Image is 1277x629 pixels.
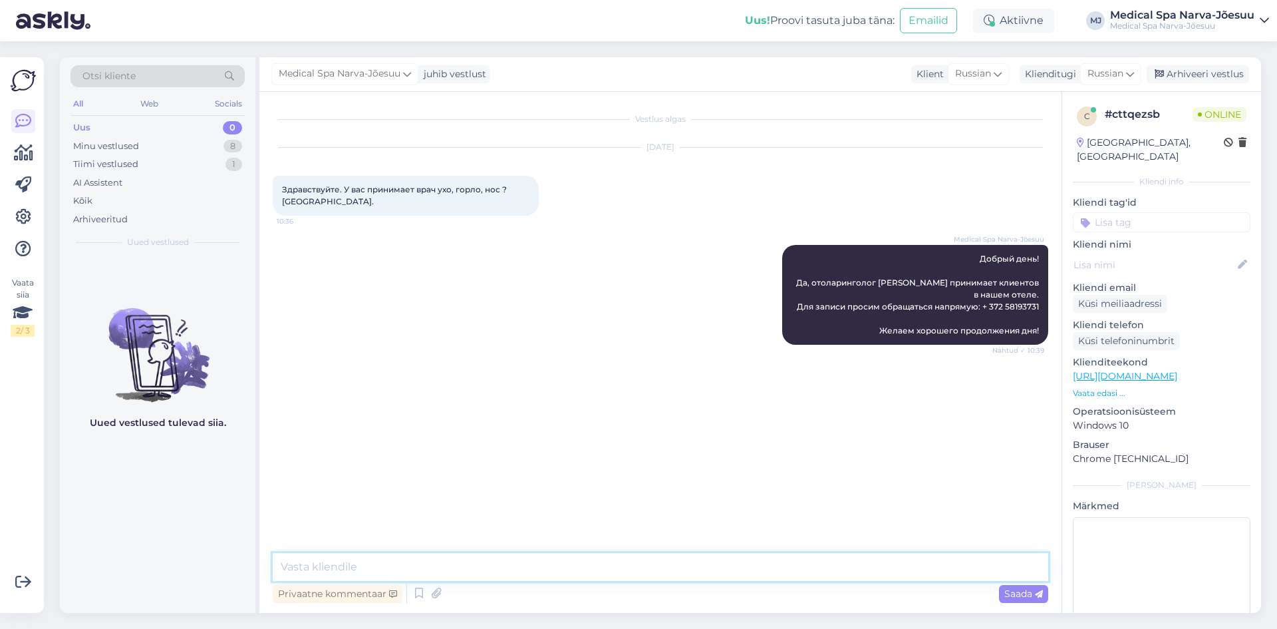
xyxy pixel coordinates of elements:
div: Tiimi vestlused [73,158,138,171]
p: Windows 10 [1073,419,1250,433]
span: Online [1193,107,1246,122]
div: Socials [212,95,245,112]
div: Klient [911,67,944,81]
div: AI Assistent [73,176,122,190]
div: [PERSON_NAME] [1073,479,1250,491]
div: Privaatne kommentaar [273,585,402,603]
p: Vaata edasi ... [1073,387,1250,399]
img: Askly Logo [11,68,36,93]
div: Medical Spa Narva-Jõesuu [1110,21,1254,31]
span: 10:36 [277,216,327,226]
div: 8 [223,140,242,153]
span: c [1084,111,1090,121]
div: 0 [223,121,242,134]
span: Russian [955,67,991,81]
p: Kliendi tag'id [1073,196,1250,210]
div: Arhiveeritud [73,213,128,226]
b: Uus! [745,14,770,27]
p: Klienditeekond [1073,355,1250,369]
span: Nähtud ✓ 10:39 [992,345,1044,355]
span: Medical Spa Narva-Jõesuu [279,67,400,81]
p: Operatsioonisüsteem [1073,405,1250,419]
p: Chrome [TECHNICAL_ID] [1073,452,1250,466]
div: Web [138,95,161,112]
button: Emailid [900,8,957,33]
p: Kliendi telefon [1073,318,1250,332]
span: Russian [1087,67,1123,81]
div: [GEOGRAPHIC_DATA], [GEOGRAPHIC_DATA] [1077,136,1224,164]
span: Здравствуйте. У вас принимает врач ухо, горло, нос ? [GEOGRAPHIC_DATA]. [282,184,509,206]
a: [URL][DOMAIN_NAME] [1073,370,1177,382]
div: MJ [1086,11,1105,30]
div: Kõik [73,194,92,208]
img: No chats [60,284,255,404]
p: Kliendi email [1073,281,1250,295]
div: Medical Spa Narva-Jõesuu [1110,10,1254,21]
div: Proovi tasuta juba täna: [745,13,895,29]
p: Kliendi nimi [1073,238,1250,252]
div: Küsi telefoninumbrit [1073,332,1180,350]
span: Saada [1004,588,1043,600]
div: Arhiveeri vestlus [1147,65,1249,83]
span: Medical Spa Narva-Jõesuu [954,234,1044,244]
div: Uus [73,121,90,134]
div: 1 [225,158,242,171]
p: Brauser [1073,438,1250,452]
div: # cttqezsb [1105,106,1193,122]
a: Medical Spa Narva-JõesuuMedical Spa Narva-Jõesuu [1110,10,1269,31]
div: Minu vestlused [73,140,139,153]
div: Vaata siia [11,277,35,337]
div: Kliendi info [1073,176,1250,188]
input: Lisa nimi [1073,258,1235,272]
div: juhib vestlust [418,67,486,81]
div: Vestlus algas [273,113,1048,125]
div: Aktiivne [973,9,1054,33]
div: Klienditugi [1020,67,1076,81]
p: Uued vestlused tulevad siia. [90,416,226,430]
div: [DATE] [273,141,1048,153]
p: Märkmed [1073,499,1250,513]
div: 2 / 3 [11,325,35,337]
span: Uued vestlused [127,236,189,248]
input: Lisa tag [1073,212,1250,232]
div: All [71,95,86,112]
span: Otsi kliente [82,69,136,83]
div: Küsi meiliaadressi [1073,295,1167,313]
